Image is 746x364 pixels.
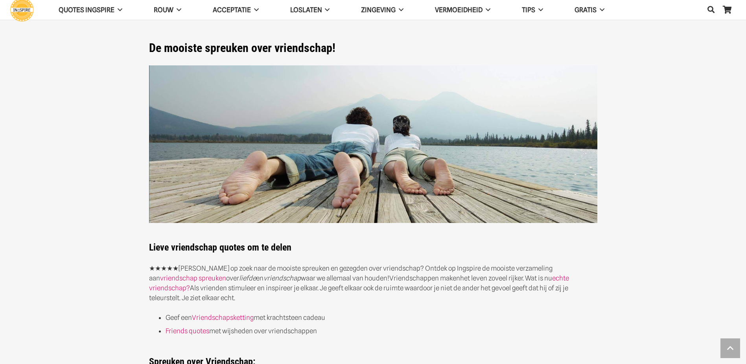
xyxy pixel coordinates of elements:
[361,6,396,14] span: Zingeving
[192,314,254,321] a: Vriendschapsketting
[149,264,179,272] strong: ★★★★★
[290,6,322,14] span: Loslaten
[435,6,483,14] span: VERMOEIDHEID
[166,327,209,335] a: Friends quotes
[389,274,460,282] span: Vriendschappen maken
[263,274,301,282] em: vriendschap
[149,242,291,253] strong: Lieve vriendschap quotes om te delen
[149,41,597,55] h1: De mooiste spreuken over vriendschap!
[720,338,740,358] a: Terug naar top
[154,6,173,14] span: ROUW
[239,274,256,282] em: liefde
[149,264,597,303] p: [PERSON_NAME] op zoek naar de mooiste spreuken en gezegden over vriendschap? Ontdek op Ingspire d...
[166,313,597,323] li: Geef een met krachtsteen cadeau
[59,6,114,14] span: QUOTES INGSPIRE
[149,65,597,223] img: Spreuken over vriendschap voor vrienden om te delen! - kijk op ingspire.nl
[213,6,251,14] span: Acceptatie
[149,274,569,292] a: echte vriendschap?
[703,0,719,19] a: Zoeken
[160,274,226,282] a: vriendschap spreuken
[575,6,597,14] span: GRATIS
[166,326,597,336] li: met wijsheden over vriendschappen
[522,6,535,14] span: TIPS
